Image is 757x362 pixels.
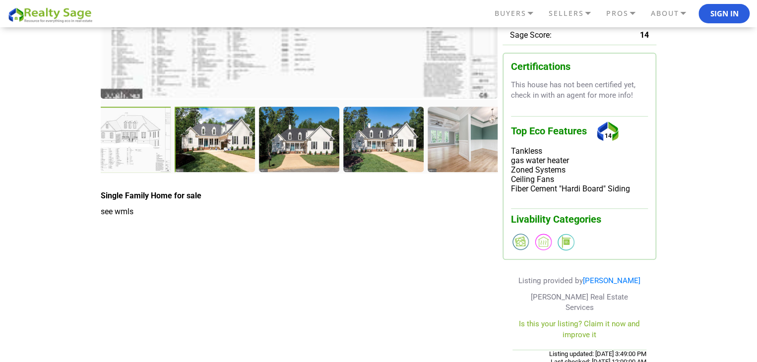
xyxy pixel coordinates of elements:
span: 14 [640,30,649,40]
a: ABOUT [648,5,698,22]
h3: Top Eco Features [511,116,648,146]
a: [PERSON_NAME] [583,276,640,285]
span: Sage Score: [510,30,552,40]
p: This house has not been certified yet, check in with an agent for more info! [511,80,648,101]
a: SELLERS [546,5,603,22]
h3: Livability Categories [511,208,648,225]
p: see wmls [101,205,498,218]
h4: Single Family Home for sale [101,191,498,200]
span: Listing provided by [518,276,640,285]
a: Is this your listing? Claim it now and improve it [519,319,640,339]
a: BUYERS [492,5,546,22]
a: PROS [603,5,648,22]
button: Sign In [698,4,750,24]
img: REALTY SAGE [7,6,97,23]
div: 14 [594,117,622,146]
span: [PERSON_NAME] Real Estate Services [531,293,628,312]
div: Tankless gas water heater Zoned Systems Ceiling Fans Fiber Cement "Hardi Board" Siding [511,146,648,193]
h3: Certifications [511,61,648,72]
span: [DATE] 3:49:00 PM [594,350,646,358]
